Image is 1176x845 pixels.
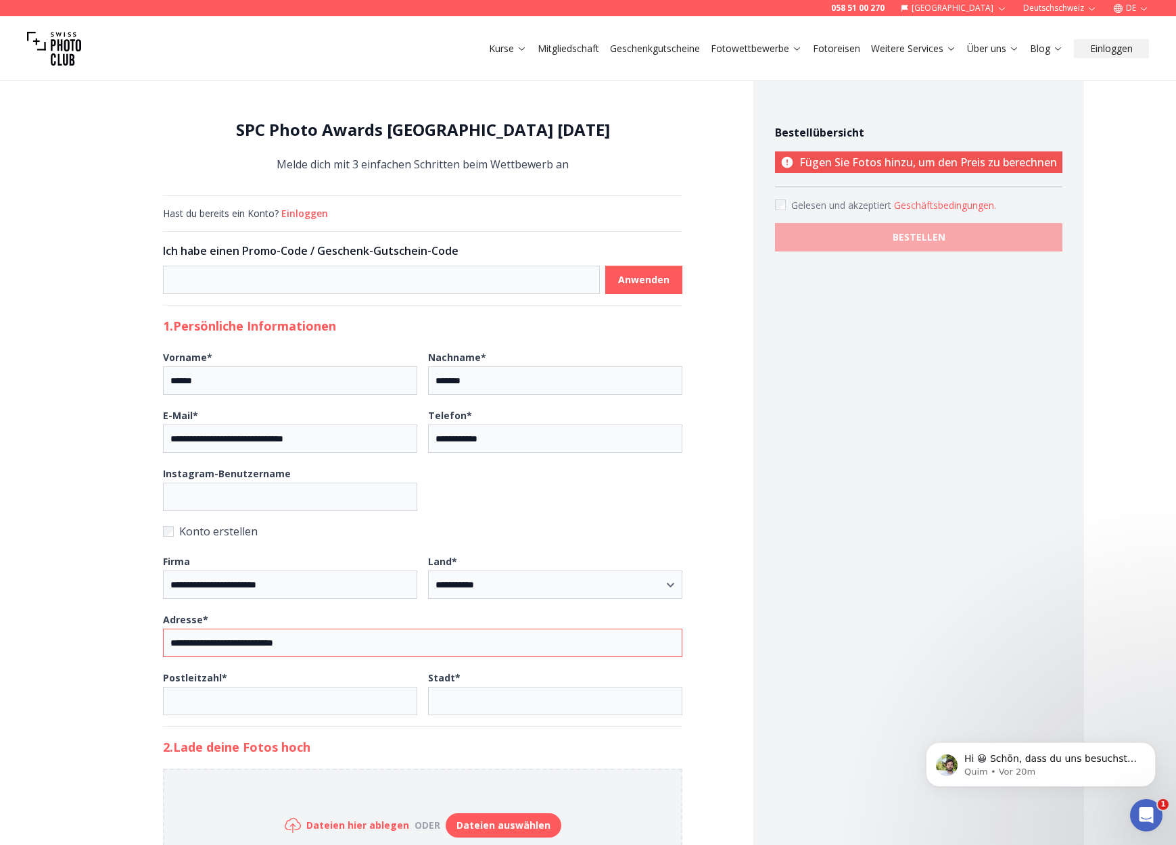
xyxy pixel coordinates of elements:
button: BESTELLEN [775,223,1062,251]
a: Blog [1030,42,1063,55]
input: Accept terms [775,199,786,210]
input: Konto erstellen [163,526,174,537]
span: Gelesen und akzeptiert [791,199,894,212]
button: Kurse [484,39,532,58]
h6: Dateien hier ablegen [306,819,409,832]
div: Melde dich mit 3 einfachen Schritten beim Wettbewerb an [163,119,682,174]
button: Blog [1025,39,1068,58]
button: Einloggen [281,207,328,220]
input: Nachname* [428,366,682,395]
button: Geschenkgutscheine [605,39,705,58]
h4: Bestellübersicht [775,124,1062,141]
iframe: Intercom notifications Nachricht [905,714,1176,808]
a: 058 51 00 270 [831,3,885,14]
button: Über uns [962,39,1025,58]
span: 1 [1158,799,1169,810]
b: Nachname * [428,351,486,364]
b: Anwenden [618,273,669,287]
div: Hast du bereits ein Konto? [163,207,682,220]
input: Instagram-Benutzername [163,483,417,511]
a: Fotowettbewerbe [711,42,802,55]
button: Fotoreisen [807,39,866,58]
button: Fotowettbewerbe [705,39,807,58]
button: Dateien auswählen [446,813,561,838]
input: E-Mail* [163,425,417,453]
button: Accept termsGelesen und akzeptiert [894,199,996,212]
button: Weitere Services [866,39,962,58]
input: Stadt* [428,687,682,715]
h3: Ich habe einen Promo-Code / Geschenk-Gutschein-Code [163,243,682,259]
a: Kurse [489,42,527,55]
button: Mitgliedschaft [532,39,605,58]
input: Telefon* [428,425,682,453]
input: Adresse* [163,629,682,657]
img: Swiss photo club [27,22,81,76]
b: Stadt * [428,671,461,684]
a: Geschenkgutscheine [610,42,700,55]
b: Adresse * [163,613,208,626]
input: Firma [163,571,417,599]
p: Fügen Sie Fotos hinzu, um den Preis zu berechnen [775,151,1062,173]
button: Einloggen [1074,39,1149,58]
select: Land* [428,571,682,599]
b: Vorname * [163,351,212,364]
label: Konto erstellen [163,522,682,541]
b: BESTELLEN [893,231,945,244]
iframe: Intercom live chat [1130,799,1162,831]
div: oder [409,819,446,832]
b: Land * [428,555,457,568]
a: Über uns [967,42,1019,55]
b: Telefon * [428,409,472,422]
a: Mitgliedschaft [538,42,599,55]
input: Vorname* [163,366,417,395]
b: Firma [163,555,190,568]
a: Weitere Services [871,42,956,55]
button: Anwenden [605,266,682,294]
b: Instagram-Benutzername [163,467,291,480]
b: Postleitzahl * [163,671,227,684]
h2: 2. Lade deine Fotos hoch [163,738,682,756]
input: Postleitzahl* [163,687,417,715]
h2: 1. Persönliche Informationen [163,316,682,335]
h1: SPC Photo Awards [GEOGRAPHIC_DATA] [DATE] [163,119,682,141]
b: E-Mail * [163,409,198,422]
a: Fotoreisen [813,42,860,55]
